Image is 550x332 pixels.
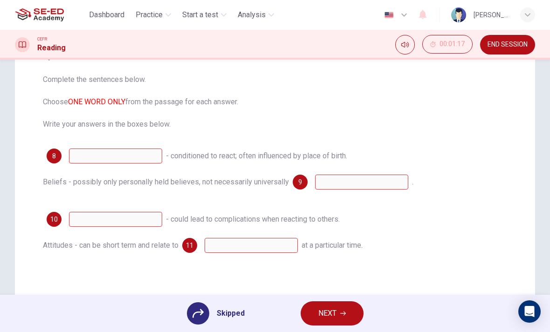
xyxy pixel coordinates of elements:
[166,151,347,160] span: - conditioned to react; often influenced by place of birth.
[179,7,230,23] button: Start a test
[298,179,302,185] span: 9
[318,307,337,320] span: NEXT
[68,97,125,106] font: ONE WORD ONLY
[166,215,340,224] span: - could lead to complications when reacting to others.
[52,153,56,159] span: 8
[132,7,175,23] button: Practice
[50,216,58,223] span: 10
[43,74,507,130] span: Complete the sentences below. Choose from the passage for each answer. Write your answers in the ...
[238,9,266,20] span: Analysis
[518,300,541,323] div: Open Intercom Messenger
[85,7,128,23] button: Dashboard
[440,41,465,48] span: 00:01:17
[43,241,179,250] span: Attitudes - can be short term and relate to
[136,9,163,20] span: Practice
[412,177,413,186] span: .
[395,35,415,54] div: Mute
[37,36,47,42] span: CEFR
[89,9,124,20] span: Dashboard
[301,301,364,325] button: NEXT
[234,7,278,23] button: Analysis
[422,35,473,54] button: 00:01:17
[422,35,473,54] div: Hide
[15,6,64,24] img: SE-ED Academy logo
[217,308,245,319] span: Skipped
[488,41,528,48] span: END SESSION
[186,242,193,249] span: 11
[451,7,466,22] img: Profile picture
[302,241,363,250] span: at a particular time.
[480,35,535,54] button: END SESSION
[43,177,289,186] span: Beliefs - possibly only personally held believes, not necessarily universally
[37,42,66,54] h1: Reading
[474,9,509,20] div: [PERSON_NAME]
[383,12,395,19] img: en
[15,6,85,24] a: SE-ED Academy logo
[182,9,218,20] span: Start a test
